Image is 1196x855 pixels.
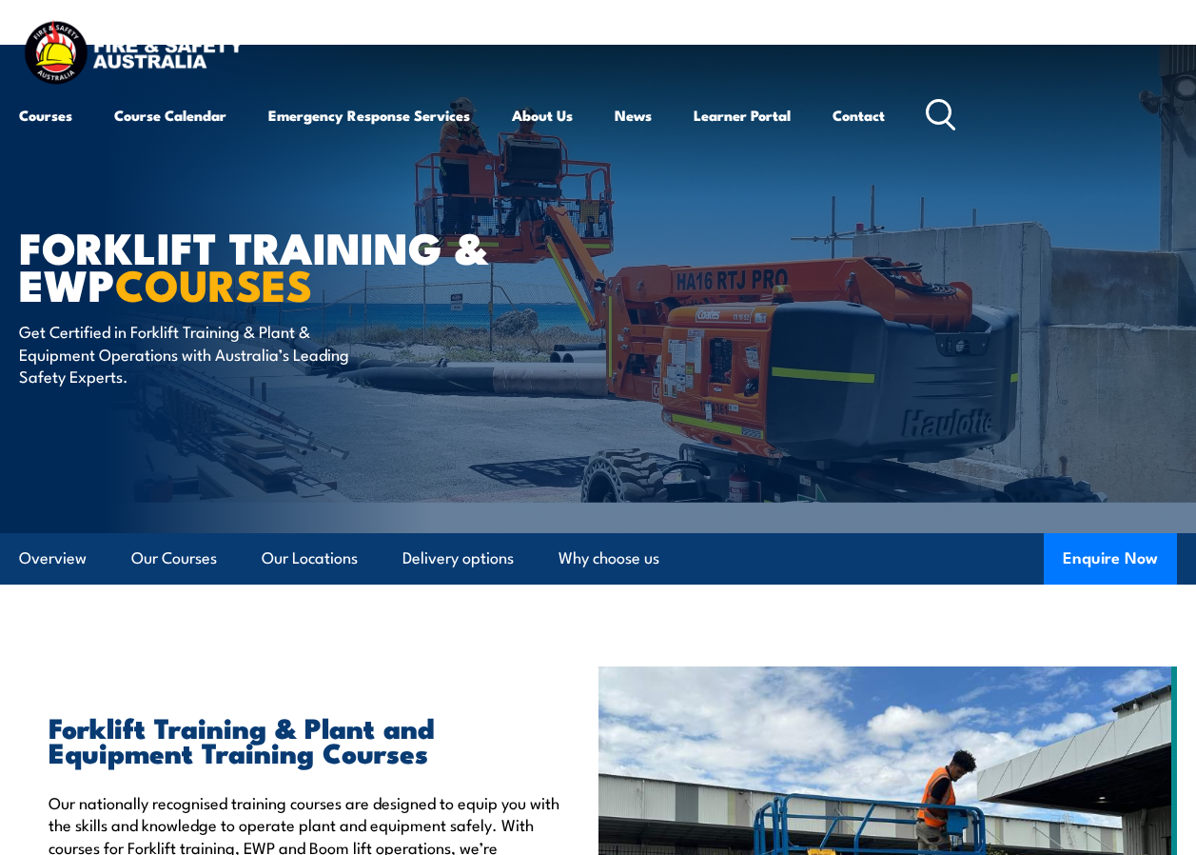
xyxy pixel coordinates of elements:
p: Get Certified in Forklift Training & Plant & Equipment Operations with Australia’s Leading Safety... [19,320,366,387]
a: Overview [19,533,87,584]
a: Learner Portal [694,92,791,138]
a: Why choose us [559,533,659,584]
a: Delivery options [402,533,514,584]
a: News [615,92,652,138]
a: Emergency Response Services [268,92,470,138]
a: Course Calendar [114,92,226,138]
a: About Us [512,92,573,138]
a: Our Locations [262,533,358,584]
button: Enquire Now [1044,533,1177,585]
a: Courses [19,92,72,138]
h2: Forklift Training & Plant and Equipment Training Courses [49,714,570,764]
a: Our Courses [131,533,217,584]
h1: Forklift Training & EWP [19,228,489,302]
strong: COURSES [115,250,312,316]
a: Contact [833,92,885,138]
